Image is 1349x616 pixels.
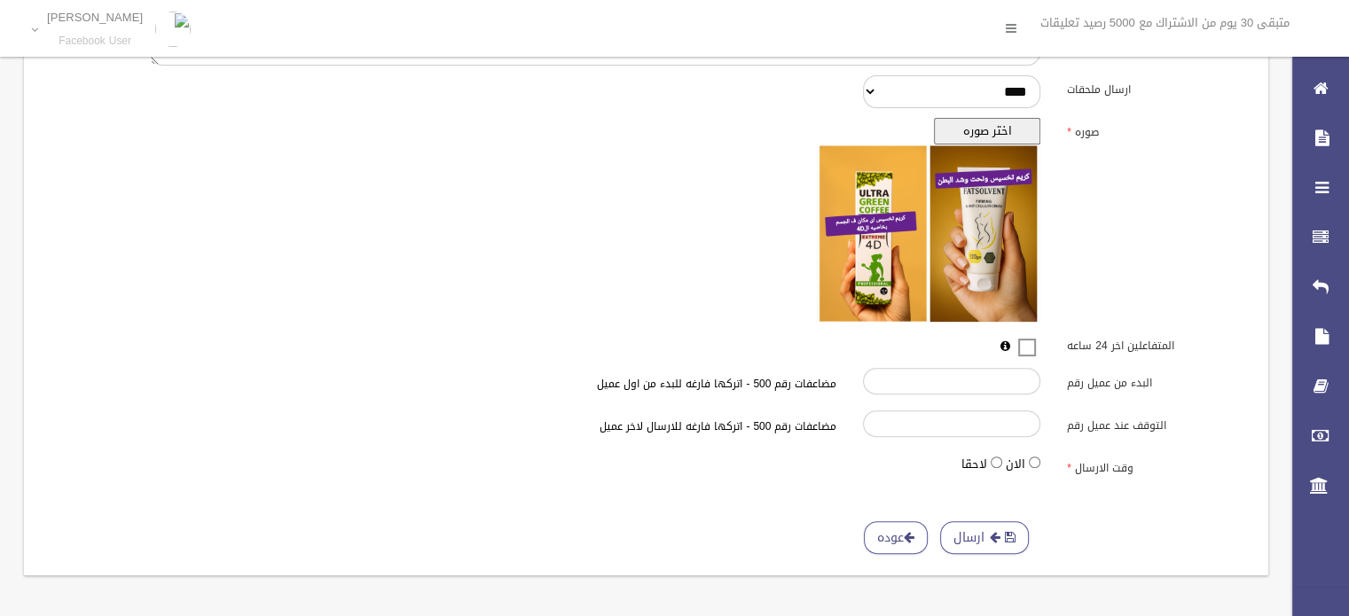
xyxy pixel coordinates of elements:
[934,118,1040,144] button: اختر صوره
[1054,368,1258,393] label: البدء من عميل رقم
[47,35,143,48] small: Facebook User
[961,454,987,475] label: لاحقا
[1054,118,1258,143] label: صوره
[940,521,1029,554] button: ارسال
[816,144,1041,322] img: معاينه الصوره
[1054,331,1258,356] label: المتفاعلين اخر 24 ساعه
[1054,75,1258,100] label: ارسال ملحقات
[1054,453,1258,478] label: وقت الارسال
[1006,454,1025,475] label: الان
[1054,410,1258,435] label: التوقف عند عميل رقم
[47,11,143,24] p: [PERSON_NAME]
[354,421,837,433] h6: مضاعفات رقم 500 - اتركها فارغه للارسال لاخر عميل
[864,521,928,554] a: عوده
[354,378,837,390] h6: مضاعفات رقم 500 - اتركها فارغه للبدء من اول عميل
